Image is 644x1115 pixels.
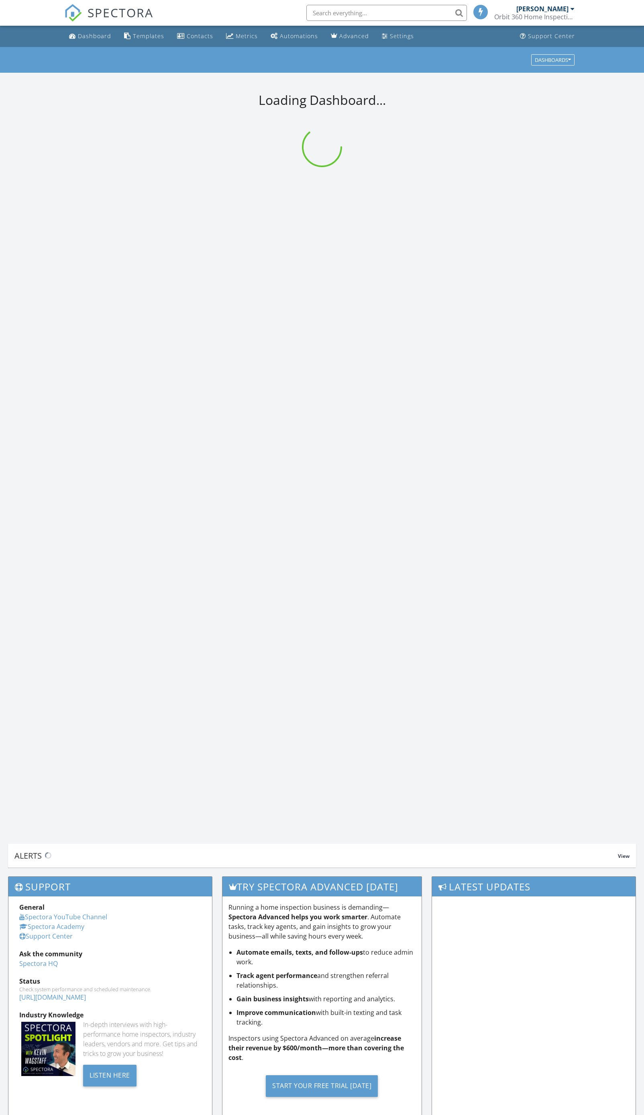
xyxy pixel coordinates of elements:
li: with reporting and analytics. [236,994,415,1004]
li: to reduce admin work. [236,947,415,967]
a: Support Center [517,29,578,44]
a: Spectora Academy [19,922,84,931]
h3: Latest Updates [432,877,636,896]
a: Automations (Basic) [267,29,321,44]
a: Dashboard [66,29,114,44]
div: Automations [280,32,318,40]
div: Dashboard [78,32,111,40]
h3: Try spectora advanced [DATE] [222,877,421,896]
div: Contacts [187,32,213,40]
a: Spectora YouTube Channel [19,912,107,921]
div: Settings [390,32,414,40]
a: Settings [379,29,417,44]
span: SPECTORA [88,4,153,21]
div: Status [19,976,201,986]
p: Running a home inspection business is demanding— . Automate tasks, track key agents, and gain ins... [228,902,415,941]
div: Dashboards [535,57,571,63]
span: View [618,853,630,859]
li: and strengthen referral relationships. [236,971,415,990]
strong: Automate emails, texts, and follow-ups [236,948,363,957]
div: Metrics [236,32,258,40]
div: Start Your Free Trial [DATE] [266,1075,378,1097]
li: with built-in texting and task tracking. [236,1008,415,1027]
div: Ask the community [19,949,201,959]
a: Spectora HQ [19,959,58,968]
a: Templates [121,29,167,44]
p: Inspectors using Spectora Advanced on average . [228,1033,415,1062]
div: In-depth interviews with high-performance home inspectors, industry leaders, vendors and more. Ge... [83,1020,201,1058]
strong: General [19,903,45,912]
strong: Track agent performance [236,971,317,980]
a: SPECTORA [64,11,153,28]
div: Check system performance and scheduled maintenance. [19,986,201,992]
img: The Best Home Inspection Software - Spectora [64,4,82,22]
strong: Spectora Advanced helps you work smarter [228,912,367,921]
h3: Support [8,877,212,896]
div: Support Center [528,32,575,40]
button: Dashboards [531,54,575,65]
strong: increase their revenue by $600/month—more than covering the cost [228,1034,404,1062]
a: Listen Here [83,1070,137,1079]
div: Templates [133,32,164,40]
a: Metrics [223,29,261,44]
a: Start Your Free Trial [DATE] [228,1069,415,1103]
div: Industry Knowledge [19,1010,201,1020]
div: Alerts [14,850,618,861]
div: [PERSON_NAME] [516,5,569,13]
div: Listen Here [83,1065,137,1086]
a: Support Center [19,932,73,941]
strong: Improve communication [236,1008,316,1017]
div: Orbit 360 Home Inspections LLC [494,13,575,21]
a: [URL][DOMAIN_NAME] [19,993,86,1002]
img: Spectoraspolightmain [21,1022,75,1076]
div: Advanced [339,32,369,40]
input: Search everything... [306,5,467,21]
strong: Gain business insights [236,994,309,1003]
a: Advanced [328,29,372,44]
a: Contacts [174,29,216,44]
